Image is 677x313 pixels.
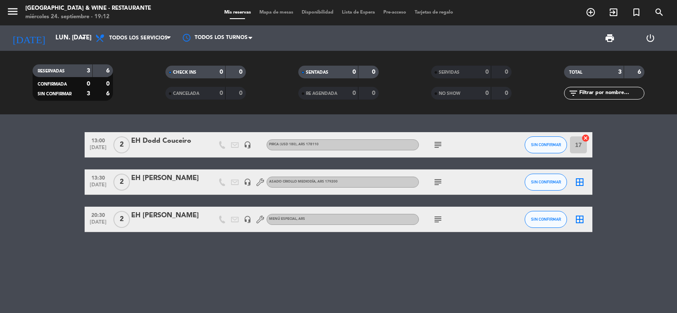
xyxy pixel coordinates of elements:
[220,10,255,15] span: Mis reservas
[352,90,356,96] strong: 0
[433,214,443,224] i: subject
[220,69,223,75] strong: 0
[297,217,305,221] span: , ARS
[131,210,203,221] div: EH [PERSON_NAME]
[244,216,251,223] i: headset_mic
[372,90,377,96] strong: 0
[106,81,111,87] strong: 0
[109,35,168,41] span: Todos los servicios
[269,180,338,183] span: ASADO CRIOLLO MEDIODÍA
[220,90,223,96] strong: 0
[6,5,19,18] i: menu
[485,90,489,96] strong: 0
[79,33,89,43] i: arrow_drop_down
[581,134,590,142] i: cancel
[433,177,443,187] i: subject
[618,69,622,75] strong: 3
[505,90,510,96] strong: 0
[525,174,567,191] button: SIN CONFIRMAR
[569,70,582,75] span: TOTAL
[106,68,111,74] strong: 6
[269,217,305,221] span: MENÚ ESPECIAL
[439,91,460,96] span: NO SHOW
[525,211,567,228] button: SIN CONFIRMAR
[87,68,90,74] strong: 3
[88,145,109,155] span: [DATE]
[531,142,561,147] span: SIN CONFIRMAR
[586,7,596,17] i: add_circle_outline
[575,214,585,224] i: border_all
[338,10,379,15] span: Lista de Espera
[379,10,410,15] span: Pre-acceso
[173,91,199,96] span: CANCELADA
[531,217,561,222] span: SIN CONFIRMAR
[6,29,51,47] i: [DATE]
[244,141,251,149] i: headset_mic
[297,10,338,15] span: Disponibilidad
[654,7,664,17] i: search
[578,89,644,98] input: Filtrar por nombre...
[25,4,151,13] div: [GEOGRAPHIC_DATA] & Wine - Restaurante
[87,81,90,87] strong: 0
[439,70,460,75] span: SERVIDAS
[173,70,196,75] span: CHECK INS
[38,92,72,96] span: SIN CONFIRMAR
[113,136,130,153] span: 2
[88,172,109,182] span: 13:30
[244,178,251,186] i: headset_mic
[106,91,111,97] strong: 6
[131,136,203,147] div: EH Dodd Couceiro
[316,180,338,183] span: , ARS 179200
[88,135,109,145] span: 13:00
[638,69,643,75] strong: 6
[352,69,356,75] strong: 0
[297,143,319,146] span: , ARS 178110
[113,174,130,191] span: 2
[306,70,328,75] span: SENTADAS
[433,140,443,150] i: subject
[630,25,671,51] div: LOG OUT
[131,173,203,184] div: EH [PERSON_NAME]
[269,143,319,146] span: PIRCA (USD 180)
[531,180,561,184] span: SIN CONFIRMAR
[38,69,65,73] span: RESERVADAS
[239,69,244,75] strong: 0
[608,7,619,17] i: exit_to_app
[410,10,457,15] span: Tarjetas de regalo
[605,33,615,43] span: print
[306,91,337,96] span: RE AGENDADA
[25,13,151,21] div: miércoles 24. septiembre - 19:12
[38,82,67,86] span: CONFIRMADA
[575,177,585,187] i: border_all
[88,210,109,219] span: 20:30
[113,211,130,228] span: 2
[255,10,297,15] span: Mapa de mesas
[645,33,655,43] i: power_settings_new
[372,69,377,75] strong: 0
[631,7,641,17] i: turned_in_not
[505,69,510,75] strong: 0
[568,88,578,98] i: filter_list
[239,90,244,96] strong: 0
[485,69,489,75] strong: 0
[87,91,90,97] strong: 3
[525,136,567,153] button: SIN CONFIRMAR
[88,182,109,192] span: [DATE]
[6,5,19,21] button: menu
[88,219,109,229] span: [DATE]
